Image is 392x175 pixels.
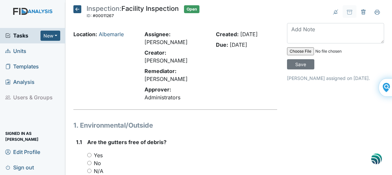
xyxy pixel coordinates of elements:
input: N/A [87,169,91,173]
input: Save [287,59,314,69]
span: Sign out [5,162,34,172]
strong: Created: [216,31,239,37]
span: [PERSON_NAME] [144,57,188,64]
span: #00011267 [93,13,114,18]
span: [DATE] [240,31,258,37]
strong: Remediator: [144,68,176,74]
strong: Location: [73,31,97,37]
label: No [94,159,101,167]
span: Units [5,46,26,56]
label: 1.1 [76,138,82,146]
span: Administrators [144,94,180,101]
h1: 1. Environmental/Outside [73,120,277,130]
label: Yes [94,151,103,159]
button: New [40,31,60,41]
input: No [87,161,91,165]
span: Open [184,5,199,13]
div: Facility Inspection [87,5,179,20]
span: [PERSON_NAME] [144,39,188,45]
label: N/A [94,167,103,175]
a: Tasks [5,32,40,39]
span: Are the gutters free of debris? [87,139,167,145]
strong: Approver: [144,86,171,93]
strong: Due: [216,41,228,48]
span: [DATE] [230,41,247,48]
span: Templates [5,62,39,72]
span: Analysis [5,77,35,87]
span: [PERSON_NAME] [144,76,188,82]
span: Signed in as [PERSON_NAME] [5,131,60,141]
input: Yes [87,153,91,157]
span: Edit Profile [5,147,40,157]
span: ID: [87,13,92,18]
span: Inspection: [87,5,121,12]
p: [PERSON_NAME] assigned on [DATE]. [287,75,384,82]
strong: Assignee: [144,31,170,37]
a: Albemarle [99,31,124,37]
strong: Creator: [144,49,166,56]
img: svg+xml;base64,PHN2ZyB3aWR0aD0iNDgiIGhlaWdodD0iNDgiIHZpZXdCb3g9IjAgMCA0OCA0OCIgZmlsbD0ibm9uZSIgeG... [371,153,382,165]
